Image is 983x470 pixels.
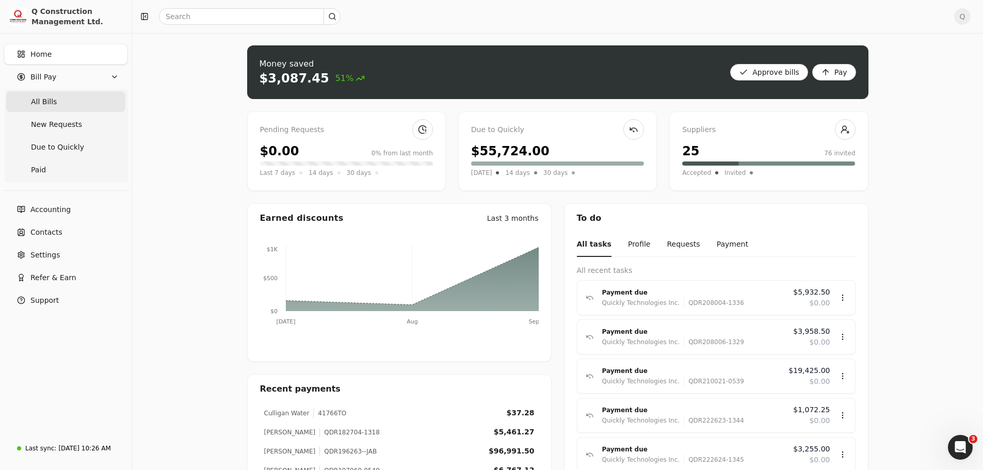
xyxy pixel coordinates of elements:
a: Settings [4,245,127,265]
div: 25 [682,142,699,160]
div: [PERSON_NAME] [264,447,316,456]
tspan: $500 [263,275,278,282]
span: Due to Quickly [31,142,84,153]
span: All Bills [31,96,57,107]
div: Culligan Water [264,409,310,418]
span: Contacts [30,227,62,238]
div: Quickly Technologies Inc. [602,298,680,308]
span: Paid [31,165,46,175]
div: [PERSON_NAME] [264,428,316,437]
div: $37.28 [506,408,534,418]
div: 76 invited [824,149,855,158]
div: 41766TO [313,409,346,418]
span: $1,072.25 [793,404,830,415]
span: 14 days [309,168,333,178]
button: Profile [628,233,651,257]
span: $3,958.50 [793,326,830,337]
span: $3,255.00 [793,444,830,455]
button: Pay [812,64,856,80]
div: QDR182704-1318 [319,428,380,437]
div: $5,461.27 [494,427,535,437]
span: 51% [335,72,365,85]
div: Recent payments [248,375,551,403]
span: 14 days [505,168,529,178]
div: Payment due [602,444,785,455]
div: Last 3 months [487,213,539,224]
button: Approve bills [730,64,808,80]
div: $0.00 [260,142,299,160]
div: QDR208006-1329 [684,337,744,347]
div: All recent tasks [577,265,856,276]
div: Payment due [602,366,781,376]
div: QDR208004-1336 [684,298,744,308]
div: Pending Requests [260,124,433,136]
span: Refer & Earn [30,272,76,283]
a: Last sync:[DATE] 10:26 AM [4,439,127,458]
div: Quickly Technologies Inc. [602,455,680,465]
div: Quickly Technologies Inc. [602,415,680,426]
a: Home [4,44,127,64]
div: 0% from last month [372,149,433,158]
input: Search [159,8,341,25]
a: All Bills [6,91,125,112]
span: 30 days [543,168,568,178]
span: Settings [30,250,60,261]
span: $19,425.00 [788,365,830,376]
div: QDR210021-0539 [684,376,744,386]
button: Q [954,8,971,25]
iframe: Intercom live chat [948,435,973,460]
div: To do [565,204,868,233]
button: Payment [717,233,748,257]
span: Accepted [682,168,711,178]
tspan: [DATE] [276,318,295,325]
span: Bill Pay [30,72,56,83]
span: $0.00 [809,455,830,465]
span: Support [30,295,59,306]
div: Payment due [602,405,785,415]
tspan: Sep [528,318,539,325]
span: [DATE] [471,168,492,178]
div: Quickly Technologies Inc. [602,376,680,386]
span: New Requests [31,119,82,130]
button: Bill Pay [4,67,127,87]
span: Home [30,49,52,60]
a: Due to Quickly [6,137,125,157]
button: All tasks [577,233,611,257]
div: Earned discounts [260,212,344,224]
div: QDR196263--JAB [319,447,377,456]
div: QDR222624-1345 [684,455,744,465]
span: Accounting [30,204,71,215]
button: Support [4,290,127,311]
div: Payment due [602,327,785,337]
span: $0.00 [809,376,830,387]
div: Quickly Technologies Inc. [602,337,680,347]
tspan: $0 [270,308,278,315]
div: [DATE] 10:26 AM [58,444,110,453]
span: $0.00 [809,298,830,309]
span: 3 [969,435,977,443]
span: $5,932.50 [793,287,830,298]
img: 3171ca1f-602b-4dfe-91f0-0ace091e1481.jpeg [9,7,27,26]
tspan: Aug [407,318,417,325]
div: $3,087.45 [260,70,329,87]
div: QDR222623-1344 [684,415,744,426]
a: Contacts [4,222,127,242]
div: Due to Quickly [471,124,644,136]
tspan: $1K [266,246,278,253]
div: Last sync: [25,444,56,453]
div: Q Construction Management Ltd. [31,6,123,27]
span: $0.00 [809,415,830,426]
span: $0.00 [809,337,830,348]
a: New Requests [6,114,125,135]
div: Suppliers [682,124,855,136]
div: Money saved [260,58,365,70]
button: Requests [667,233,700,257]
div: $96,991.50 [489,446,535,457]
div: Payment due [602,287,785,298]
button: Refer & Earn [4,267,127,288]
a: Paid [6,159,125,180]
div: $55,724.00 [471,142,550,160]
span: Last 7 days [260,168,296,178]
